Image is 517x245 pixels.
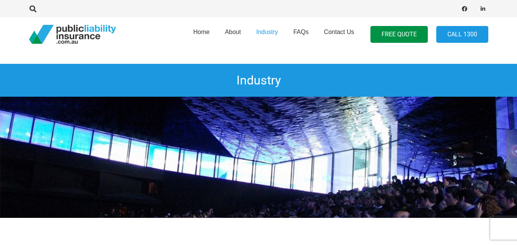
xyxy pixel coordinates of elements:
a: Search [26,5,41,12]
a: About [217,15,249,54]
a: Contact Us [316,15,362,54]
span: Home [193,29,210,35]
span: Contact Us [324,29,354,35]
a: FREE QUOTE [370,26,428,43]
a: Call 1300 [436,26,488,43]
a: Facebook [459,3,470,14]
span: About [225,29,241,35]
a: Home [186,15,217,54]
a: LinkedIn [478,3,488,14]
a: FAQs [285,15,316,54]
a: pli_logotransparent [29,25,116,44]
span: FAQs [293,29,308,35]
a: Industry [248,15,285,54]
span: Industry [256,29,278,35]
